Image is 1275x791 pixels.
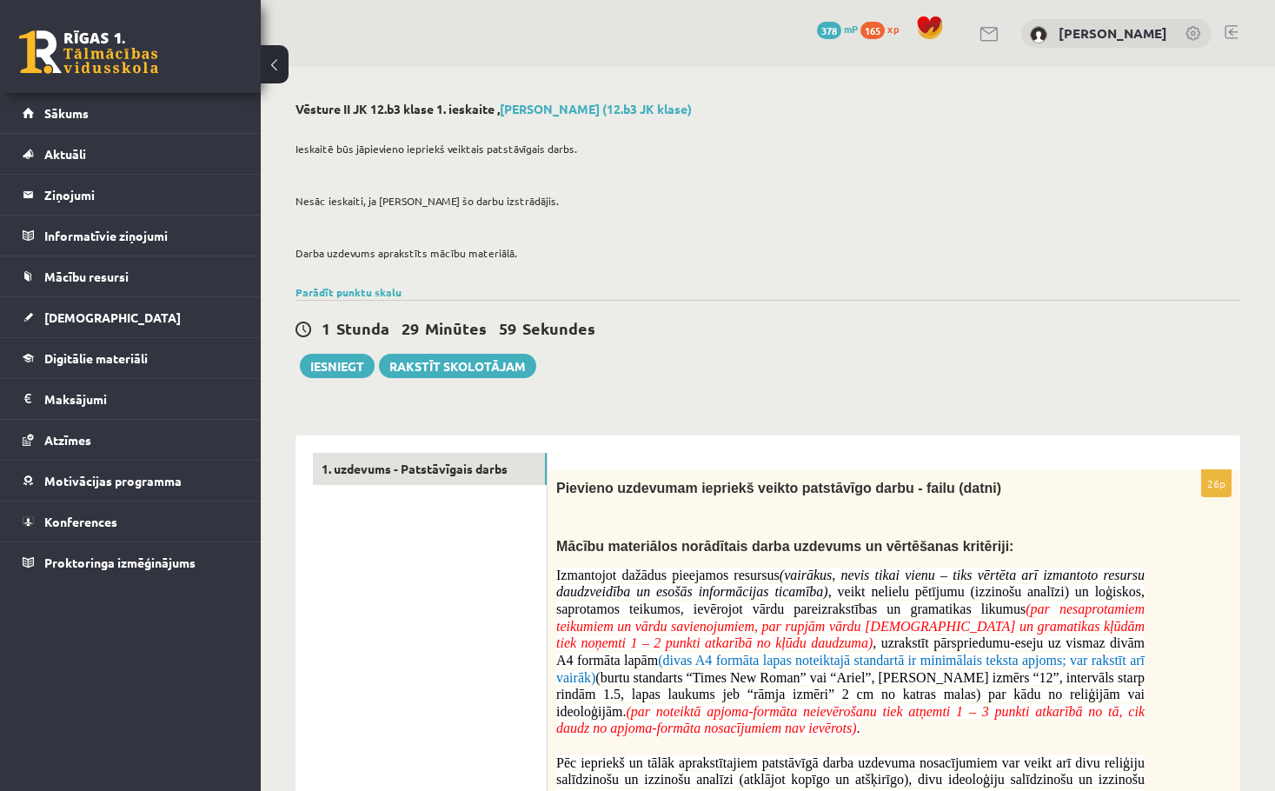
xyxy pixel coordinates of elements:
[556,704,1145,736] span: (par noteiktā apjoma-formāta neievērošanu tiek atņemti 1 – 3 punkti atkarībā no tā, cik daudz no ...
[313,453,547,485] a: 1. uzdevums - Patstāvīgais darbs
[556,635,1145,668] span: , uzrakstīt pārspriedumu-eseju uz vismaz divām A4 formāta lapām
[23,134,239,174] a: Aktuāli
[296,285,402,299] a: Parādīt punktu skalu
[522,318,595,338] span: Sekundes
[556,602,1145,650] span: (par nesaprotamiem teikumiem un vārdu savienojumiem, par rupjām vārdu [DEMOGRAPHIC_DATA] un grama...
[23,216,239,256] a: Informatīvie ziņojumi
[556,481,1001,495] span: Pievieno uzdevumam iepriekš veikto patstāvīgo darbu - failu (datni)
[887,22,899,36] span: xp
[23,175,239,215] a: Ziņojumi
[23,502,239,542] a: Konferences
[300,354,375,378] button: Iesniegt
[322,318,330,338] span: 1
[44,432,91,448] span: Atzīmes
[44,146,86,162] span: Aktuāli
[44,514,117,529] span: Konferences
[44,175,239,215] legend: Ziņojumi
[23,256,239,296] a: Mācību resursi
[860,22,885,39] span: 165
[1059,24,1167,42] a: [PERSON_NAME]
[23,338,239,378] a: Digitālie materiāli
[556,653,1145,685] span: ivas A4 formāta lapas noteiktajā standartā ir minimālais teksta apjoms; var rakstīt arī vairāk)
[425,318,487,338] span: Minūtes
[296,102,1240,116] h2: Vēsture II JK 12.b3 klase 1. ieskaite ,
[402,318,419,338] span: 29
[44,309,181,325] span: [DEMOGRAPHIC_DATA]
[556,670,1145,719] span: (burtu standarts “Times New Roman” vai “Ariel”, [PERSON_NAME] izmērs “12”, intervāls starp rindām...
[379,354,536,378] a: Rakstīt skolotājam
[658,653,669,668] span: (d
[44,473,182,489] span: Motivācijas programma
[296,193,1232,209] p: Nesāc ieskaiti, ja [PERSON_NAME] šo darbu izstrādājis.
[296,245,1232,261] p: Darba uzdevums aprakstīts mācību materiālā.
[23,379,239,419] a: Maksājumi
[44,379,239,419] legend: Maksājumi
[817,22,858,36] a: 378 mP
[23,93,239,133] a: Sākums
[44,216,239,256] legend: Informatīvie ziņojumi
[556,568,1145,616] span: Izmantojot dažādus pieejamos resursus , veikt nelielu pētījumu (izzinošu analīzi) un loģiskos, sa...
[23,297,239,337] a: [DEMOGRAPHIC_DATA]
[44,269,129,284] span: Mācību resursi
[336,318,389,338] span: Stunda
[19,30,158,74] a: Rīgas 1. Tālmācības vidusskola
[44,555,196,570] span: Proktoringa izmēģinājums
[556,568,1145,600] i: (vairākus, nevis tikai vienu – tiks vērtēta arī izmantoto resursu daudzveidība un esošās informāc...
[44,350,148,366] span: Digitālie materiāli
[499,318,516,338] span: 59
[23,461,239,501] a: Motivācijas programma
[844,22,858,36] span: mP
[296,141,1232,156] p: Ieskaitē būs jāpievieno iepriekš veiktais patstāvīgais darbs.
[44,105,89,121] span: Sākums
[23,542,239,582] a: Proktoringa izmēģinājums
[1030,26,1047,43] img: Inga Revina
[857,721,860,735] span: .
[500,101,692,116] a: [PERSON_NAME] (12.b3 JK klase)
[817,22,841,39] span: 378
[23,420,239,460] a: Atzīmes
[860,22,907,36] a: 165 xp
[556,539,1013,554] span: Mācību materiālos norādītais darba uzdevums un vērtēšanas kritēriji:
[1201,469,1232,497] p: 26p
